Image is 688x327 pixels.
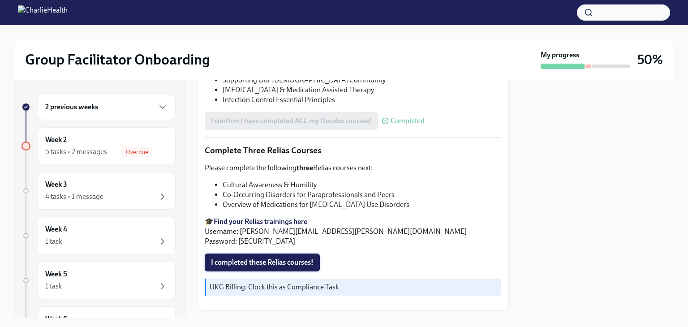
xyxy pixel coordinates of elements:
h6: Week 3 [45,180,67,189]
li: [MEDICAL_DATA] & Medication Assisted Therapy [223,85,501,95]
li: Overview of Medications for [MEDICAL_DATA] Use Disorders [223,200,501,210]
span: Completed [391,117,425,125]
li: Infection Control Essential Principles [223,95,501,105]
a: Find your Relias trainings here [214,217,307,226]
div: 5 tasks • 2 messages [45,147,107,157]
li: Cultural Awareness & Humility [223,180,501,190]
a: Week 25 tasks • 2 messagesOverdue [21,127,176,165]
div: 1 task [45,237,62,246]
h6: 2 previous weeks [45,102,98,112]
li: Co-Occurring Disorders for Paraprofessionals and Peers [223,190,501,200]
h6: Week 6 [45,314,67,324]
button: I completed these Relias courses! [205,254,320,271]
a: Week 51 task [21,262,176,299]
p: Please complete the following Relias courses next: [205,163,501,173]
a: Week 34 tasks • 1 message [21,172,176,210]
p: UKG Billing: Clock this as Compliance Task [210,282,498,292]
span: Overdue [120,149,154,155]
h6: Week 4 [45,224,67,234]
h2: Group Facilitator Onboarding [25,51,210,69]
h3: 50% [637,52,663,68]
p: Complete Three Relias Courses [205,145,501,156]
h6: Week 5 [45,269,67,279]
div: 2 previous weeks [38,94,176,120]
li: Supporting Our [DEMOGRAPHIC_DATA] Community [223,75,501,85]
span: I completed these Relias courses! [211,258,314,267]
div: 1 task [45,281,62,291]
strong: three [297,163,313,172]
div: 4 tasks • 1 message [45,192,103,202]
img: CharlieHealth [18,5,68,20]
strong: My progress [541,50,579,60]
h6: Week 2 [45,135,67,145]
a: Week 41 task [21,217,176,254]
p: 🎓 Username: [PERSON_NAME][EMAIL_ADDRESS][PERSON_NAME][DOMAIN_NAME] Password: [SECURITY_DATA] [205,217,501,246]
